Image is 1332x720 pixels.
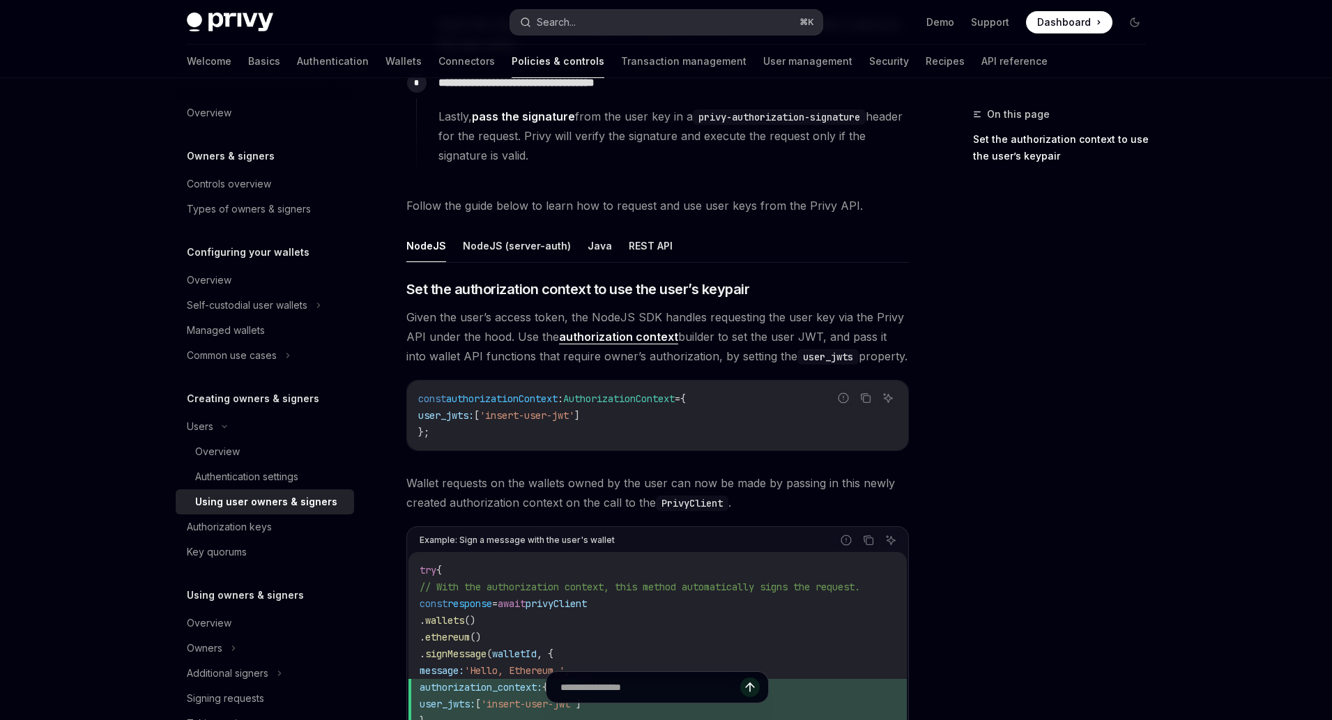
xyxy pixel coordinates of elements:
a: Authentication [297,45,369,78]
a: authorization context [559,330,678,344]
span: AuthorizationContext [563,392,675,405]
span: try [420,564,436,576]
span: . [420,648,425,660]
span: On this page [987,106,1050,123]
span: walletId [492,648,537,660]
div: Owners [187,640,222,657]
div: Additional signers [187,665,268,682]
a: Authentication settings [176,464,354,489]
span: const [418,392,446,405]
span: () [470,631,481,643]
a: Dashboard [1026,11,1112,33]
div: Managed wallets [187,322,265,339]
div: Authorization keys [187,519,272,535]
span: , { [537,648,553,660]
a: Basics [248,45,280,78]
a: Overview [176,100,354,125]
div: Users [187,418,213,435]
div: Example: Sign a message with the user's wallet [420,531,615,549]
span: = [675,392,680,405]
button: Send message [740,677,760,697]
code: privy-authorization-signature [693,109,866,125]
a: Key quorums [176,539,354,565]
span: { [680,392,686,405]
div: Signing requests [187,690,264,707]
div: Overview [187,272,231,289]
span: ⌘ K [799,17,814,28]
span: Wallet requests on the wallets owned by the user can now be made by passing in this newly created... [406,473,909,512]
h5: Using owners & signers [187,587,304,604]
span: () [464,614,475,627]
span: [ [474,409,480,422]
a: Policies & controls [512,45,604,78]
span: { [436,564,442,576]
button: Copy the contents from the code block [859,531,878,549]
a: Controls overview [176,171,354,197]
span: ] [574,409,580,422]
span: user_jwts: [418,409,474,422]
button: Java [588,229,612,262]
a: Wallets [385,45,422,78]
a: Managed wallets [176,318,354,343]
span: response [447,597,492,610]
button: Copy the contents from the code block [857,389,875,407]
div: Self-custodial user wallets [187,297,307,314]
a: Overview [176,268,354,293]
a: Connectors [438,45,495,78]
button: Toggle dark mode [1124,11,1146,33]
code: PrivyClient [656,496,728,511]
button: Ask AI [879,389,897,407]
a: Types of owners & signers [176,197,354,222]
a: Overview [176,439,354,464]
span: Lastly, from the user key in a header for the request. Privy will verify the signature and execut... [438,107,908,165]
span: . [420,631,425,643]
div: Overview [195,443,240,460]
span: Given the user’s access token, the NodeJS SDK handles requesting the user key via the Privy API u... [406,307,909,366]
a: API reference [981,45,1048,78]
a: Overview [176,611,354,636]
a: Demo [926,15,954,29]
div: Overview [187,615,231,631]
div: Using user owners & signers [195,493,337,510]
span: : [558,392,563,405]
span: , [565,664,570,677]
span: Set the authorization context to use the user’s keypair [406,279,750,299]
a: Welcome [187,45,231,78]
div: Overview [187,105,231,121]
span: authorizationContext [446,392,558,405]
div: Search... [537,14,576,31]
div: Types of owners & signers [187,201,311,217]
h5: Owners & signers [187,148,275,164]
span: privyClient [526,597,587,610]
span: const [420,597,447,610]
span: // With the authorization context, this method automatically signs the request. [420,581,860,593]
a: pass the signature [472,109,575,124]
span: 'insert-user-jwt' [480,409,574,422]
a: User management [763,45,852,78]
a: Transaction management [621,45,747,78]
button: Search...⌘K [510,10,822,35]
span: ( [487,648,492,660]
button: Report incorrect code [837,531,855,549]
span: = [492,597,498,610]
h5: Configuring your wallets [187,244,309,261]
div: Key quorums [187,544,247,560]
button: Report incorrect code [834,389,852,407]
span: }; [418,426,429,438]
code: user_jwts [797,349,859,365]
button: REST API [629,229,673,262]
a: Signing requests [176,686,354,711]
div: Common use cases [187,347,277,364]
a: Support [971,15,1009,29]
img: dark logo [187,13,273,32]
span: signMessage [425,648,487,660]
a: Set the authorization context to use the user’s keypair [973,128,1157,167]
div: Controls overview [187,176,271,192]
div: Authentication settings [195,468,298,485]
span: 'Hello, Ethereum.' [464,664,565,677]
span: . [420,614,425,627]
a: Security [869,45,909,78]
button: Ask AI [882,531,900,549]
span: Follow the guide below to learn how to request and use user keys from the Privy API. [406,196,909,215]
a: Recipes [926,45,965,78]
